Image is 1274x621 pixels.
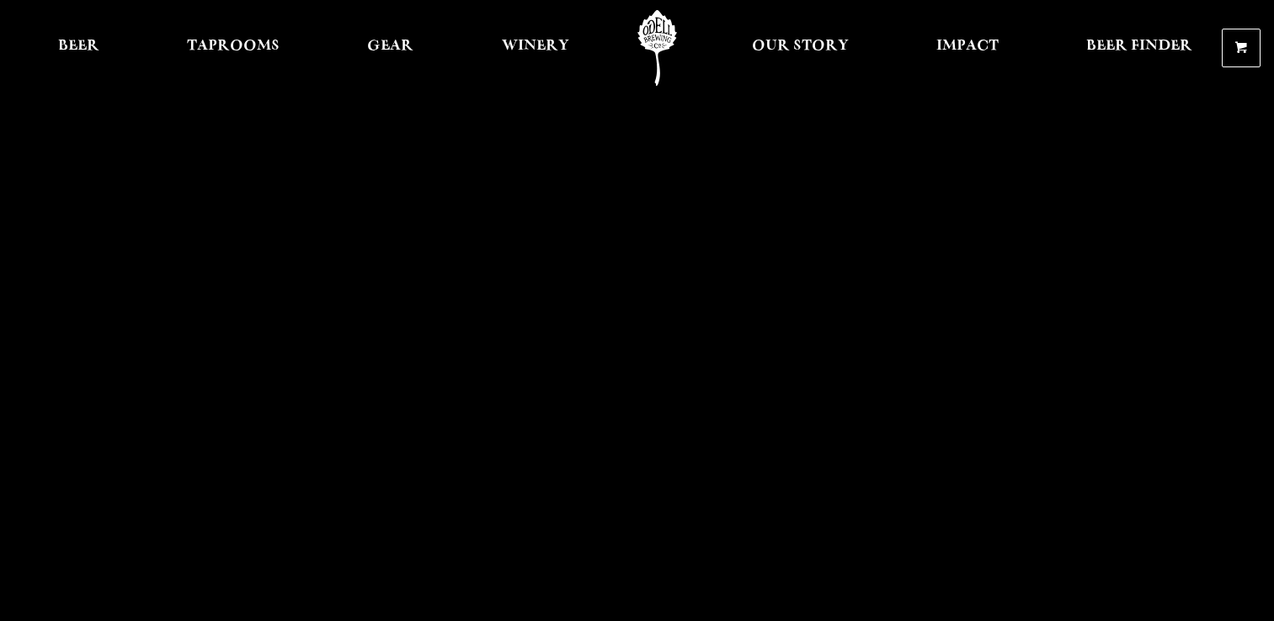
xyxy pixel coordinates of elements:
[47,10,110,86] a: Beer
[491,10,580,86] a: Winery
[356,10,424,86] a: Gear
[367,40,413,53] span: Gear
[752,40,849,53] span: Our Story
[925,10,1010,86] a: Impact
[176,10,291,86] a: Taprooms
[936,40,999,53] span: Impact
[1086,40,1192,53] span: Beer Finder
[187,40,280,53] span: Taprooms
[741,10,860,86] a: Our Story
[626,10,689,86] a: Odell Home
[58,40,99,53] span: Beer
[1075,10,1203,86] a: Beer Finder
[502,40,569,53] span: Winery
